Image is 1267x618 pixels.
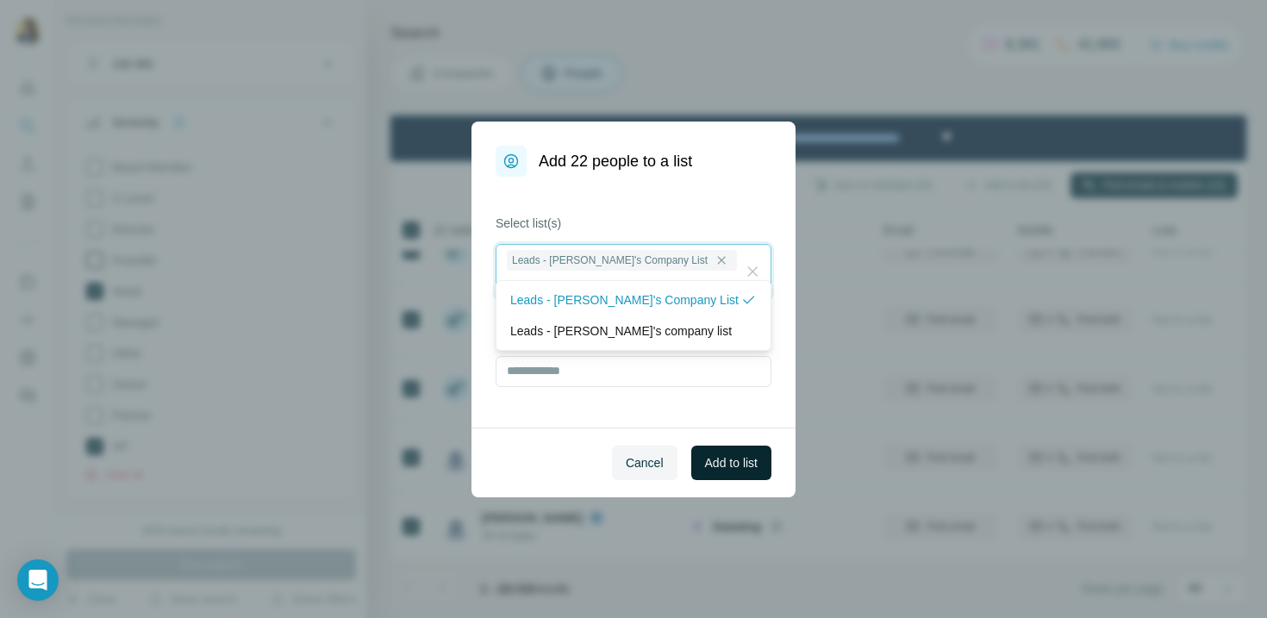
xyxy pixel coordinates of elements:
[17,559,59,601] div: Open Intercom Messenger
[510,291,739,309] p: Leads - [PERSON_NAME]'s Company List
[612,446,677,480] button: Cancel
[626,454,664,471] span: Cancel
[496,215,771,232] label: Select list(s)
[691,446,771,480] button: Add to list
[307,3,550,41] div: Upgrade plan for full access to Surfe
[507,250,737,271] div: Leads - [PERSON_NAME]'s Company List
[539,149,692,173] h1: Add 22 people to a list
[510,322,732,340] p: Leads - [PERSON_NAME]'s company list
[705,454,758,471] span: Add to list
